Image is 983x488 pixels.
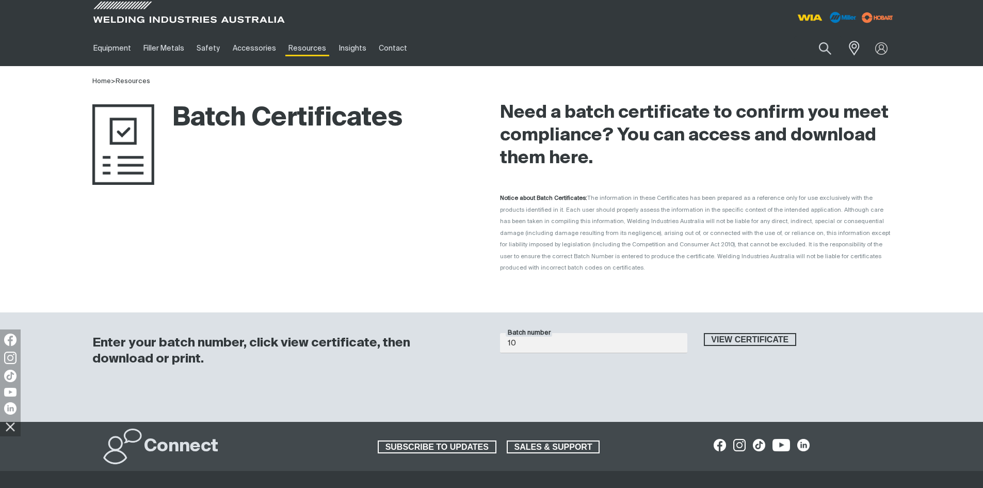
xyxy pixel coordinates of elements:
[508,440,599,454] span: SALES & SUPPORT
[4,388,17,397] img: YouTube
[4,334,17,346] img: Facebook
[507,440,600,454] a: SALES & SUPPORT
[137,30,190,66] a: Filler Metals
[87,30,694,66] nav: Main
[282,30,332,66] a: Resources
[500,102,891,170] h2: Need a batch certificate to confirm you meet compliance? You can access and download them here.
[144,435,218,458] h2: Connect
[379,440,495,454] span: SUBSCRIBE TO UPDATES
[794,36,842,60] input: Product name or item number...
[705,333,796,347] span: View certificate
[87,30,137,66] a: Equipment
[332,30,372,66] a: Insights
[859,10,896,25] img: miller
[92,78,111,85] a: Home
[227,30,282,66] a: Accessories
[4,352,17,364] img: Instagram
[500,195,890,271] span: The information in these Certificates has been prepared as a reference only for use exclusively w...
[704,333,797,347] button: View certificate
[111,78,116,85] span: >
[92,335,473,367] h3: Enter your batch number, click view certificate, then download or print.
[373,30,413,66] a: Contact
[4,402,17,415] img: LinkedIn
[92,102,402,135] h1: Batch Certificates
[378,440,496,454] a: SUBSCRIBE TO UPDATES
[4,370,17,382] img: TikTok
[808,36,843,60] button: Search products
[2,418,19,435] img: hide socials
[116,78,150,85] a: Resources
[500,195,587,201] strong: Notice about Batch Certificates:
[190,30,226,66] a: Safety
